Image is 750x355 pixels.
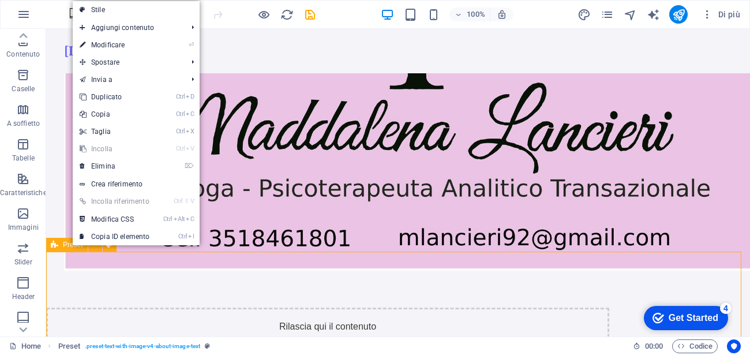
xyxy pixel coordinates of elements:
span: 00 00 [645,339,663,353]
button: save [303,8,317,21]
button: Clicca qui per lasciare la modalità di anteprima e continuare la modifica [257,8,271,21]
i: Ctrl [174,197,183,205]
i: C [186,215,194,223]
span: Preset [63,241,83,248]
i: V [186,145,194,152]
a: Ctrl⇧VIncolla riferimento [73,193,156,210]
i: Ctrl [163,215,172,223]
p: Header [12,292,35,301]
span: Aggiungi contenuto [73,19,182,36]
i: Pagine (Ctrl+Alt+S) [601,8,614,21]
p: Tabelle [12,154,35,163]
a: CtrlDDuplicato [73,88,156,106]
span: : [653,342,655,350]
p: Caselle [12,84,35,94]
a: Invia a [73,71,182,88]
i: C [186,110,194,118]
i: D [186,93,194,100]
a: Stile [73,1,200,18]
i: Quando ridimensioni, regola automaticamente il livello di zoom in modo che corrisponda al disposi... [497,9,507,20]
i: Navigatore [624,8,637,21]
button: pages [600,8,614,21]
a: ⌦Elimina [73,158,156,175]
div: Get Started 4 items remaining, 20% complete [9,6,93,30]
span: Codice [677,339,712,353]
button: publish [669,5,688,24]
i: ⇧ [184,197,189,205]
i: Alt [174,215,185,223]
a: CtrlICopia ID elemento [73,228,156,245]
i: X [186,128,194,135]
p: Immagini [8,223,39,232]
h6: Tempo sessione [633,339,663,353]
i: I [188,233,194,240]
a: CtrlXTaglia [73,123,156,140]
button: navigator [623,8,637,21]
i: Ricarica la pagina [280,8,294,21]
a: CtrlVIncolla [73,140,156,158]
i: Ctrl [176,128,185,135]
i: Design (Ctrl+Alt+Y) [577,8,591,21]
button: reload [280,8,294,21]
p: Contenuto [6,50,40,59]
div: Get Started [34,13,84,23]
i: Pubblica [672,8,685,21]
i: Salva (Ctrl+S) [303,8,317,21]
a: ⏎Modificare [73,36,156,54]
button: Di più [697,5,745,24]
button: design [577,8,591,21]
span: Spostare [73,54,182,71]
span: Fai clic per selezionare. Doppio clic per modificare [58,339,81,353]
nav: breadcrumb [58,339,211,353]
i: AI Writer [647,8,660,21]
i: Ctrl [176,93,185,100]
span: Di più [702,9,740,20]
button: Codice [672,339,718,353]
i: Ctrl [176,110,185,118]
h6: 100% [467,8,485,21]
p: Slider [14,257,32,267]
a: Fai clic per annullare la selezione. Doppio clic per aprire le pagine [9,339,41,353]
i: Questo elemento è un preset personalizzabile [205,343,210,349]
a: CtrlCCopia [73,106,156,123]
p: A soffietto [7,119,40,128]
i: Ctrl [178,233,187,240]
i: ⏎ [189,41,194,48]
i: V [190,197,194,205]
i: Ctrl [176,145,185,152]
i: ⌦ [185,162,194,170]
a: Crea riferimento [73,175,200,193]
button: text_generator [646,8,660,21]
a: CtrlAltCModifica CSS [73,211,156,228]
span: . preset-text-with-image-v4-about-image-text [85,339,200,353]
button: Usercentrics [727,339,741,353]
button: 100% [449,8,490,21]
img: Editor Logo [66,8,153,21]
div: 4 [85,2,97,14]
